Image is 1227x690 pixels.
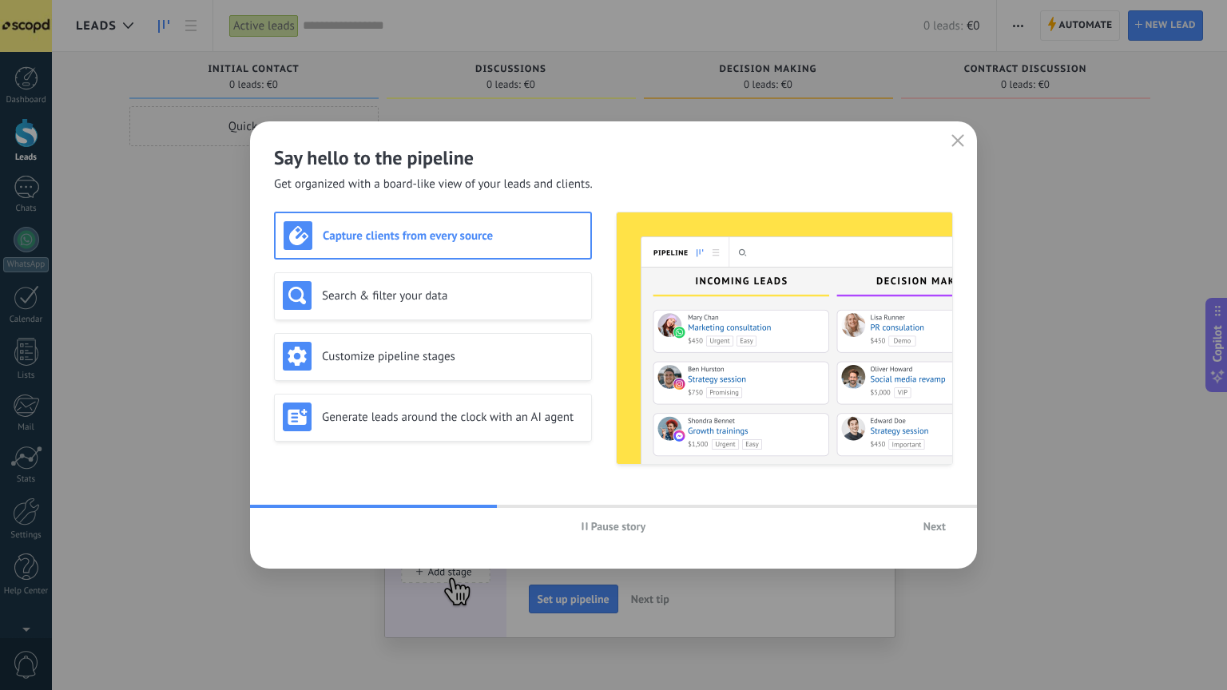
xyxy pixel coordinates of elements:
button: Next [916,514,953,538]
h3: Search & filter your data [322,288,583,303]
button: Pause story [574,514,653,538]
h3: Generate leads around the clock with an AI agent [322,410,583,425]
span: Next [923,521,946,532]
span: Get organized with a board-like view of your leads and clients. [274,176,593,192]
h2: Say hello to the pipeline [274,145,953,170]
h3: Customize pipeline stages [322,349,583,364]
span: Pause story [591,521,646,532]
h3: Capture clients from every source [323,228,582,244]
